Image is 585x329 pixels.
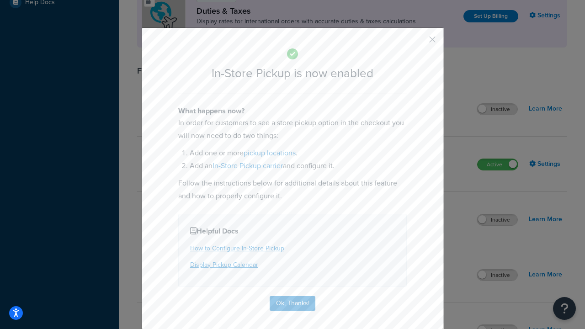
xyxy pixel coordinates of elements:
p: In order for customers to see a store pickup option in the checkout you will now need to do two t... [178,117,407,142]
button: Ok, Thanks! [270,296,315,311]
a: pickup locations [244,148,296,158]
h4: What happens now? [178,106,407,117]
li: Add an and configure it. [190,159,407,172]
a: In-Store Pickup carrier [213,160,283,171]
h4: Helpful Docs [190,226,395,237]
p: Follow the instructions below for additional details about this feature and how to properly confi... [178,177,407,202]
a: Display Pickup Calendar [190,260,258,270]
li: Add one or more . [190,147,407,159]
a: How to Configure In-Store Pickup [190,244,284,253]
h2: In-Store Pickup is now enabled [178,67,407,80]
